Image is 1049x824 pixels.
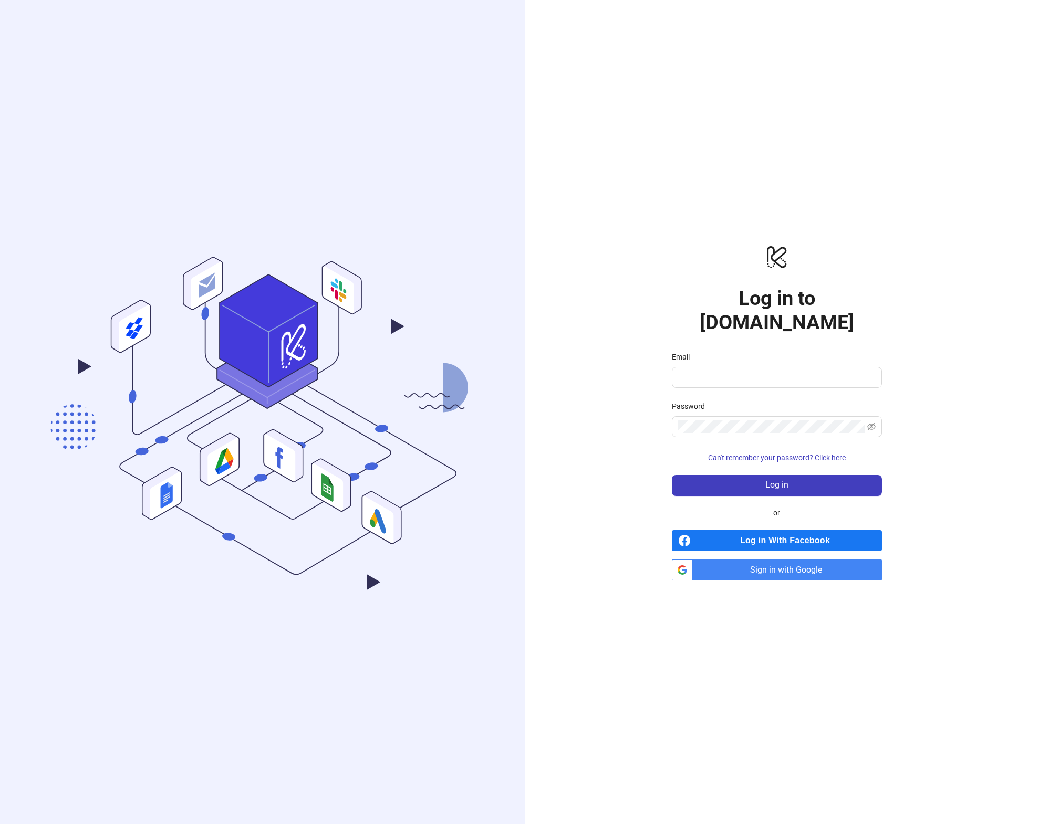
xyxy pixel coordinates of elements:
[695,530,882,551] span: Log in With Facebook
[765,507,788,519] span: or
[708,453,846,462] span: Can't remember your password? Click here
[672,475,882,496] button: Log in
[672,351,697,363] label: Email
[678,420,865,433] input: Password
[672,530,882,551] a: Log in With Facebook
[672,286,882,334] h1: Log in to [DOMAIN_NAME]
[867,422,876,431] span: eye-invisible
[672,453,882,462] a: Can't remember your password? Click here
[672,559,882,580] a: Sign in with Google
[765,480,788,490] span: Log in
[678,371,874,384] input: Email
[672,400,712,412] label: Password
[697,559,882,580] span: Sign in with Google
[672,450,882,467] button: Can't remember your password? Click here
